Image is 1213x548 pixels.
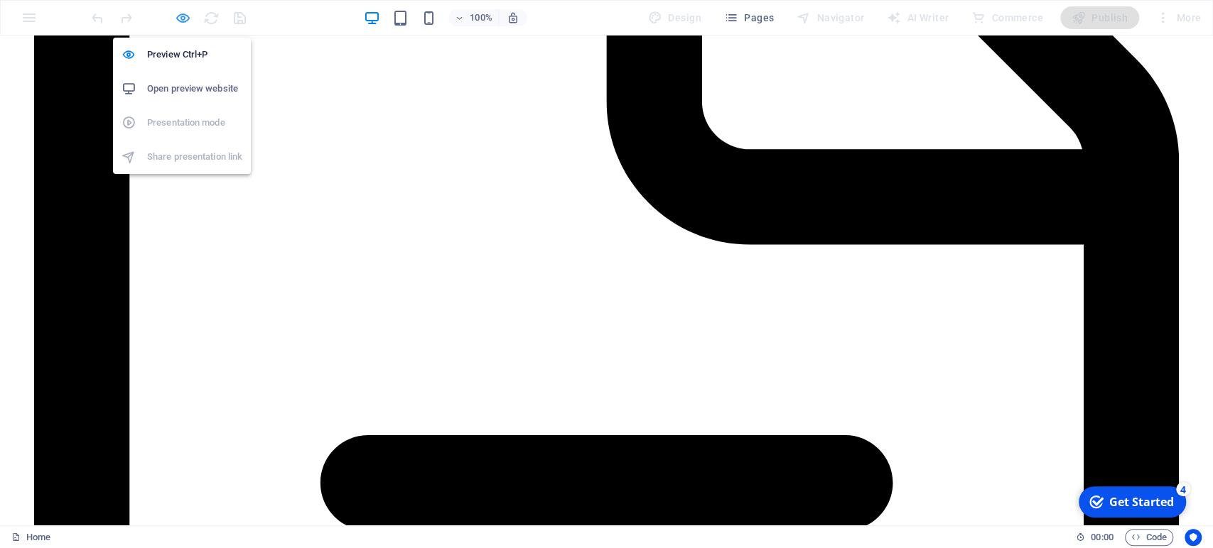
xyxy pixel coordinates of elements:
span: : [1101,532,1103,542]
button: 100% [448,9,499,26]
span: 00 00 [1091,529,1113,546]
div: Design (Ctrl+Alt+Y) [642,6,707,29]
div: Get Started 4 items remaining, 20% complete [4,6,112,37]
div: Get Started [35,13,99,29]
h6: Preview Ctrl+P [147,46,242,63]
h6: 100% [470,9,492,26]
span: Code [1131,529,1167,546]
button: Usercentrics [1185,529,1202,546]
div: 4 [102,1,116,16]
a: Click to cancel selection. Double-click to open Pages [11,529,50,546]
span: Pages [724,11,774,25]
button: Pages [718,6,780,29]
h6: Open preview website [147,80,242,97]
button: Code [1125,529,1173,546]
i: On resize automatically adjust zoom level to fit chosen device. [507,11,519,24]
